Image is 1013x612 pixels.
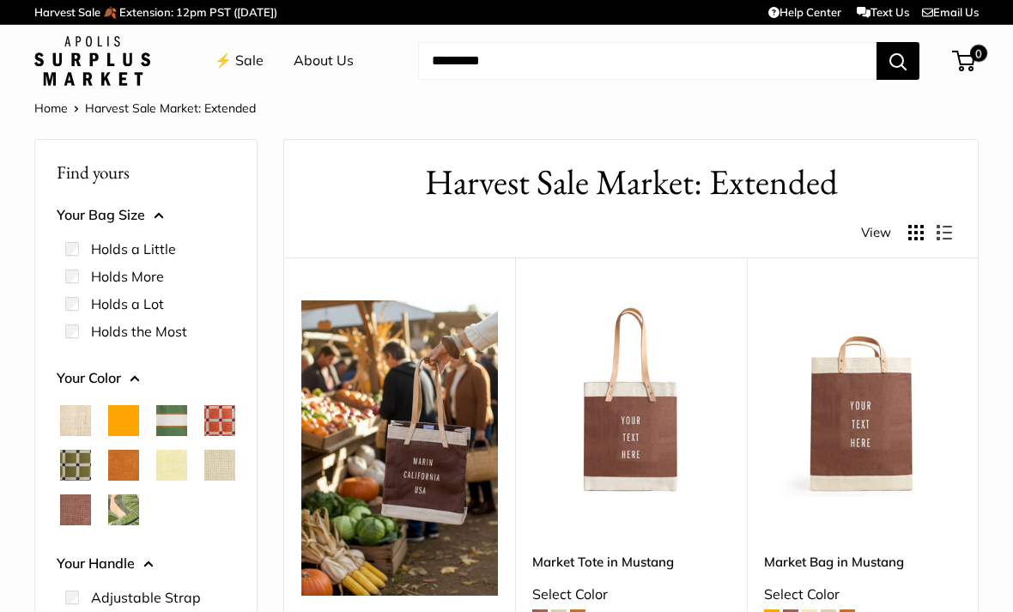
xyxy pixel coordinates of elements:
[204,450,235,481] button: Mint Sorbet
[57,551,235,577] button: Your Handle
[57,366,235,391] button: Your Color
[60,405,91,436] button: Natural
[34,100,68,116] a: Home
[108,405,139,436] button: Orange
[908,225,924,240] button: Display products as grid
[60,494,91,525] button: Mustang
[60,450,91,481] button: Chenille Window Sage
[857,5,909,19] a: Text Us
[85,100,256,116] span: Harvest Sale Market: Extended
[91,587,201,608] label: Adjustable Strap
[532,300,729,497] a: Market Tote in MustangMarket Tote in Mustang
[310,157,952,208] h1: Harvest Sale Market: Extended
[204,405,235,436] button: Chenille Window Brick
[764,552,961,572] a: Market Bag in Mustang
[91,294,164,314] label: Holds a Lot
[532,300,729,497] img: Market Tote in Mustang
[764,300,961,497] img: Market Bag in Mustang
[156,450,187,481] button: Daisy
[954,51,975,71] a: 0
[764,300,961,497] a: Market Bag in MustangMarket Bag in Mustang
[301,300,498,596] img: Mustang is a rich chocolate mousse brown — an earthy, grounding hue made for crisp air and slow a...
[937,225,952,240] button: Display products as list
[768,5,841,19] a: Help Center
[764,582,961,608] div: Select Color
[861,221,891,245] span: View
[91,266,164,287] label: Holds More
[34,97,256,119] nav: Breadcrumb
[34,36,150,86] img: Apolis: Surplus Market
[57,155,235,189] p: Find yours
[57,203,235,228] button: Your Bag Size
[215,48,264,74] a: ⚡️ Sale
[108,494,139,525] button: Palm Leaf
[108,450,139,481] button: Cognac
[877,42,919,80] button: Search
[91,239,176,259] label: Holds a Little
[156,494,187,525] button: Taupe
[156,405,187,436] button: Court Green
[970,45,987,62] span: 0
[922,5,979,19] a: Email Us
[294,48,354,74] a: About Us
[91,321,187,342] label: Holds the Most
[418,42,877,80] input: Search...
[532,582,729,608] div: Select Color
[532,552,729,572] a: Market Tote in Mustang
